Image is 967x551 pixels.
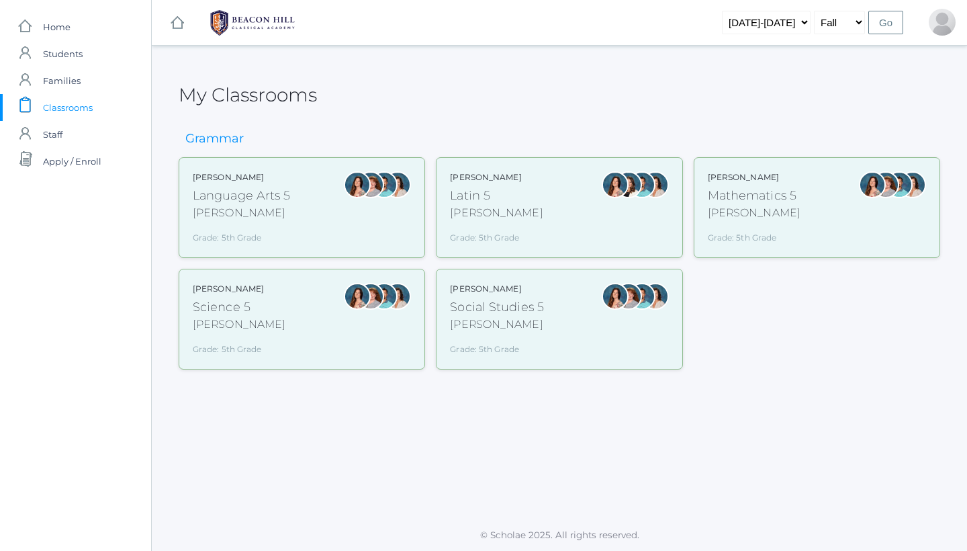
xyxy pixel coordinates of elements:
[193,283,285,295] div: [PERSON_NAME]
[179,132,250,146] h3: Grammar
[629,171,655,198] div: Westen Taylor
[43,67,81,94] span: Families
[193,187,291,205] div: Language Arts 5
[43,148,101,175] span: Apply / Enroll
[193,171,291,183] div: [PERSON_NAME]
[357,283,384,310] div: Sarah Bence
[450,338,544,355] div: Grade: 5th Grade
[642,171,669,198] div: Cari Burke
[868,11,903,34] input: Go
[450,298,544,316] div: Social Studies 5
[179,85,317,105] h2: My Classrooms
[193,316,285,333] div: [PERSON_NAME]
[193,205,291,221] div: [PERSON_NAME]
[708,171,800,183] div: [PERSON_NAME]
[193,338,285,355] div: Grade: 5th Grade
[872,171,899,198] div: Sarah Bence
[859,171,886,198] div: Rebecca Salazar
[886,171,913,198] div: Westen Taylor
[384,283,411,310] div: Cari Burke
[43,13,71,40] span: Home
[929,9,956,36] div: Jen Hein
[450,205,543,221] div: [PERSON_NAME]
[357,171,384,198] div: Sarah Bence
[450,226,543,244] div: Grade: 5th Grade
[899,171,926,198] div: Cari Burke
[629,283,655,310] div: Westen Taylor
[450,171,543,183] div: [PERSON_NAME]
[193,298,285,316] div: Science 5
[152,528,967,542] p: © Scholae 2025. All rights reserved.
[642,283,669,310] div: Cari Burke
[344,283,371,310] div: Rebecca Salazar
[193,226,291,244] div: Grade: 5th Grade
[602,283,629,310] div: Rebecca Salazar
[450,187,543,205] div: Latin 5
[615,171,642,198] div: Teresa Deutsch
[450,283,544,295] div: [PERSON_NAME]
[708,226,800,244] div: Grade: 5th Grade
[384,171,411,198] div: Cari Burke
[43,40,83,67] span: Students
[615,283,642,310] div: Sarah Bence
[708,205,800,221] div: [PERSON_NAME]
[43,121,62,148] span: Staff
[708,187,800,205] div: Mathematics 5
[344,171,371,198] div: Rebecca Salazar
[202,6,303,40] img: 1_BHCALogos-05.png
[371,283,398,310] div: Westen Taylor
[43,94,93,121] span: Classrooms
[602,171,629,198] div: Rebecca Salazar
[371,171,398,198] div: Westen Taylor
[450,316,544,333] div: [PERSON_NAME]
